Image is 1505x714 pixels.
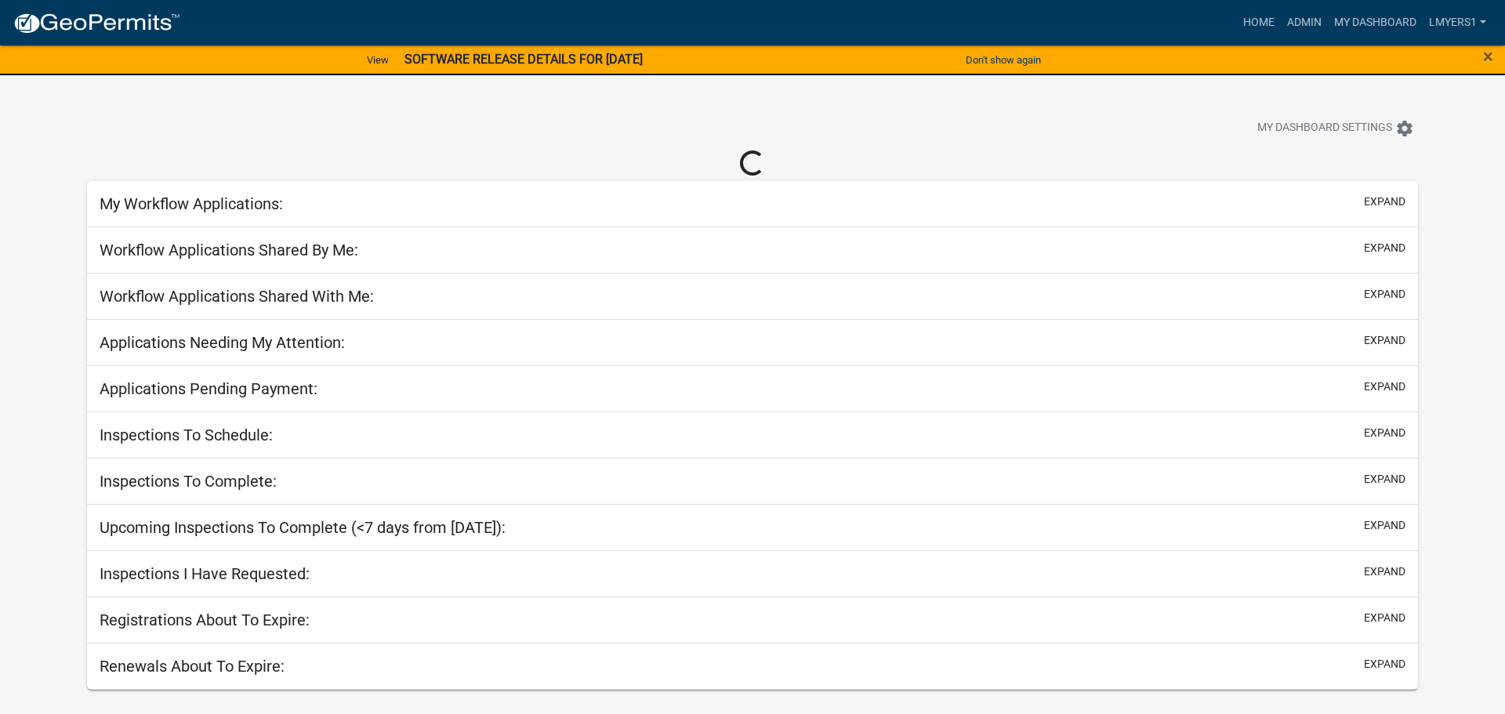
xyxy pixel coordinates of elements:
[1364,471,1405,487] button: expand
[1364,517,1405,534] button: expand
[100,333,345,352] h5: Applications Needing My Attention:
[1364,610,1405,626] button: expand
[100,241,358,259] h5: Workflow Applications Shared By Me:
[100,426,273,444] h5: Inspections To Schedule:
[1257,119,1392,138] span: My Dashboard Settings
[100,472,277,491] h5: Inspections To Complete:
[1395,119,1414,138] i: settings
[100,287,374,306] h5: Workflow Applications Shared With Me:
[361,47,395,73] a: View
[1364,656,1405,672] button: expand
[1483,47,1493,66] button: Close
[1237,8,1281,38] a: Home
[1483,45,1493,67] span: ×
[100,611,310,629] h5: Registrations About To Expire:
[100,518,506,537] h5: Upcoming Inspections To Complete (<7 days from [DATE]):
[1364,564,1405,580] button: expand
[1328,8,1423,38] a: My Dashboard
[1364,194,1405,210] button: expand
[1364,240,1405,256] button: expand
[1423,8,1492,38] a: lmyers1
[1281,8,1328,38] a: Admin
[959,47,1047,73] button: Don't show again
[1364,286,1405,303] button: expand
[1245,113,1427,143] button: My Dashboard Settingssettings
[100,379,317,398] h5: Applications Pending Payment:
[1364,379,1405,395] button: expand
[404,52,643,67] strong: SOFTWARE RELEASE DETAILS FOR [DATE]
[100,657,285,676] h5: Renewals About To Expire:
[100,564,310,583] h5: Inspections I Have Requested:
[100,194,283,213] h5: My Workflow Applications:
[1364,332,1405,349] button: expand
[1364,425,1405,441] button: expand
